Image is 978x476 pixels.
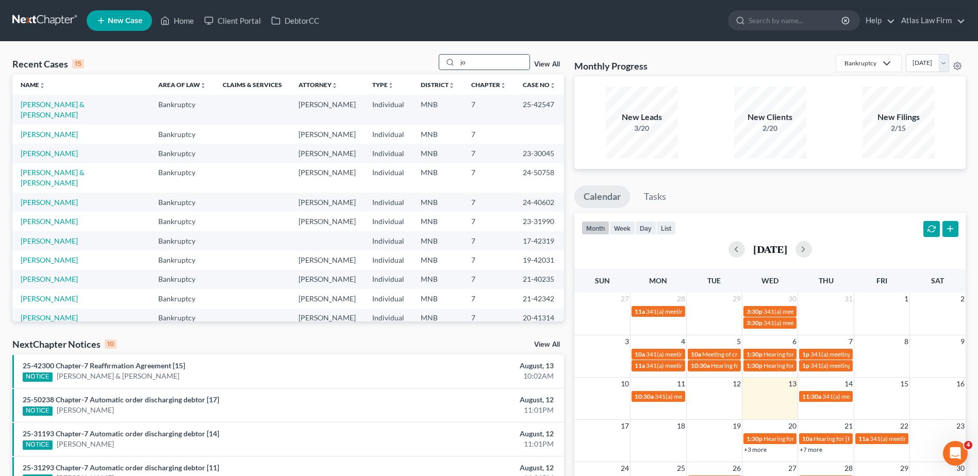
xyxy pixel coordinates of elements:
span: 341(a) meeting for [PERSON_NAME] & [PERSON_NAME] [822,393,976,400]
span: 1:30p [747,350,762,358]
td: 7 [463,250,515,269]
td: [PERSON_NAME] [290,163,364,193]
td: 7 [463,270,515,289]
td: MNB [412,144,463,163]
a: [PERSON_NAME] [21,275,78,283]
td: 25-42547 [515,95,564,124]
td: Individual [364,125,412,144]
span: 3:30p [747,308,762,315]
span: 341(a) meeting for [PERSON_NAME] [810,362,910,369]
div: 10:02AM [384,371,554,381]
div: 2/20 [734,123,806,133]
div: 3/20 [606,123,678,133]
span: Meeting of creditors for [PERSON_NAME] & [PERSON_NAME] [702,350,870,358]
span: 3 [624,335,630,348]
span: 16 [955,378,966,390]
a: +7 more [800,446,822,453]
a: [PERSON_NAME] & [PERSON_NAME] [21,168,85,187]
span: Hearing for [PERSON_NAME] [814,435,894,443]
span: 18 [676,420,686,432]
td: Bankruptcy [150,212,214,231]
td: [PERSON_NAME] [290,95,364,124]
h3: Monthly Progress [574,60,648,72]
td: 7 [463,231,515,250]
td: Bankruptcy [150,95,214,124]
a: [PERSON_NAME] [21,149,78,158]
span: 28 [676,293,686,305]
td: Bankruptcy [150,309,214,328]
a: [PERSON_NAME] [21,294,78,303]
a: Calendar [574,185,630,208]
span: 341(a) meeting for [PERSON_NAME] [810,350,910,358]
a: Case Nounfold_more [523,81,556,89]
td: MNB [412,163,463,193]
button: month [582,221,609,235]
span: Tue [707,276,721,285]
span: 4 [680,335,686,348]
div: 15 [72,59,84,69]
div: NOTICE [23,406,53,416]
td: Individual [364,289,412,308]
span: 10a [635,350,645,358]
a: Atlas Law Firm [896,11,965,30]
span: 21 [843,420,854,432]
span: 30 [787,293,798,305]
td: Bankruptcy [150,163,214,193]
span: Sun [595,276,610,285]
i: unfold_more [39,82,45,89]
span: 10:30a [691,362,710,369]
td: Individual [364,193,412,212]
td: Bankruptcy [150,193,214,212]
td: 7 [463,144,515,163]
div: NextChapter Notices [12,338,117,350]
td: [PERSON_NAME] [290,125,364,144]
a: Nameunfold_more [21,81,45,89]
span: 8 [903,335,909,348]
td: 23-30045 [515,144,564,163]
td: 21-40235 [515,270,564,289]
span: 3:30p [747,319,762,327]
i: unfold_more [550,82,556,89]
td: MNB [412,212,463,231]
span: New Case [108,17,142,25]
span: Hearing for [PERSON_NAME] [764,435,844,443]
td: Individual [364,163,412,193]
td: Individual [364,212,412,231]
a: 25-31193 Chapter-7 Automatic order discharging debtor [14] [23,429,219,438]
td: Individual [364,144,412,163]
th: Claims & Services [214,74,290,95]
i: unfold_more [200,82,206,89]
span: Thu [819,276,834,285]
a: [PERSON_NAME] [21,256,78,264]
span: 10 [620,378,630,390]
span: Mon [649,276,667,285]
td: Bankruptcy [150,250,214,269]
a: Typeunfold_more [372,81,394,89]
a: Home [155,11,199,30]
span: Wed [761,276,778,285]
div: 11:01PM [384,439,554,449]
td: Bankruptcy [150,289,214,308]
div: 2/15 [863,123,935,133]
a: Attorneyunfold_more [299,81,338,89]
span: 1 [903,293,909,305]
span: 341(a) meeting for [PERSON_NAME] [655,393,754,400]
td: MNB [412,250,463,269]
span: 25 [676,462,686,474]
td: Bankruptcy [150,125,214,144]
i: unfold_more [388,82,394,89]
div: New Leads [606,111,678,123]
a: [PERSON_NAME] [21,313,78,322]
span: 10a [802,435,813,443]
span: Fri [876,276,887,285]
button: week [609,221,635,235]
a: DebtorCC [266,11,324,30]
td: 7 [463,163,515,193]
span: 9 [959,335,966,348]
td: Bankruptcy [150,231,214,250]
td: MNB [412,231,463,250]
span: 15 [899,378,909,390]
span: Sat [931,276,944,285]
div: 11:01PM [384,405,554,415]
td: 24-50758 [515,163,564,193]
